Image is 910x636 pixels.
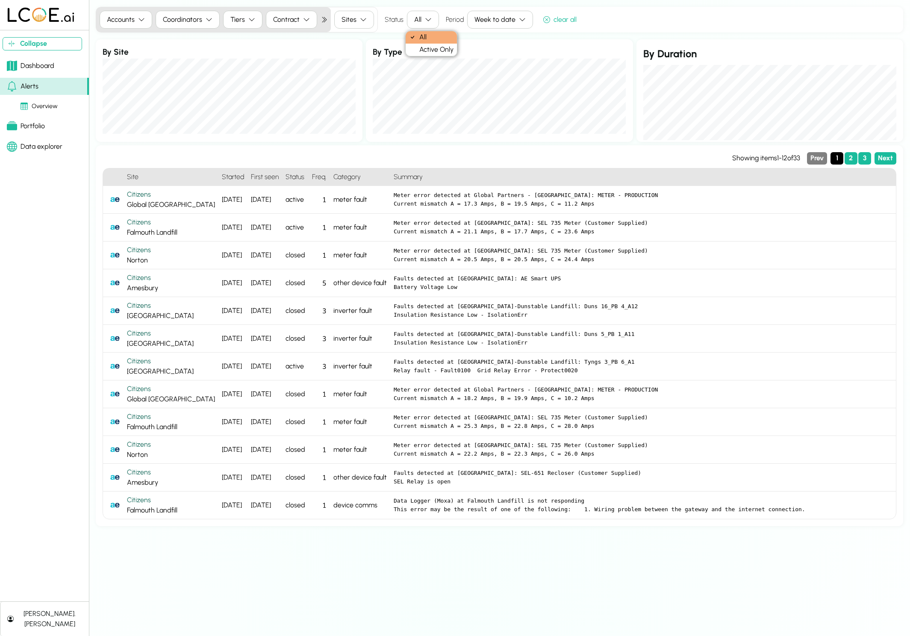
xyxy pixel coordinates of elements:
div: Citizens [127,328,215,339]
div: closed [282,325,309,353]
div: meter fault [330,436,390,464]
div: [DATE] [218,380,247,408]
div: [DATE] [247,436,282,464]
img: PowerTrack [110,306,120,316]
img: PowerTrack [110,333,120,344]
div: [DATE] [218,436,247,464]
button: Page 1 [830,152,843,165]
div: [DATE] [218,269,247,297]
div: Citizens [127,273,215,283]
div: closed [282,297,309,325]
div: Coordinators [163,15,202,25]
div: [DATE] [218,325,247,353]
div: All [414,15,421,25]
div: [DATE] [247,464,282,492]
div: clear all [543,15,577,25]
div: Active Only [406,44,457,56]
label: Status [385,15,403,25]
div: Citizens [127,217,215,227]
div: [DATE] [247,353,282,380]
h4: Started [218,168,247,186]
div: Norton [127,439,215,460]
img: PowerTrack [110,194,120,205]
div: Sites [342,15,356,25]
h3: By Site [103,46,356,59]
div: active [282,186,309,214]
div: 3 [309,325,330,353]
div: 1 [309,214,330,241]
img: PowerTrack [110,417,120,427]
div: Citizens [127,384,215,394]
div: inverter fault [330,297,390,325]
div: [DATE] [247,241,282,269]
div: [GEOGRAPHIC_DATA] [127,356,215,377]
label: Period [446,15,464,25]
div: [GEOGRAPHIC_DATA] [127,328,215,349]
div: meter fault [330,186,390,214]
div: meter fault [330,214,390,241]
div: Citizens [127,495,215,505]
div: [DATE] [218,297,247,325]
div: [DATE] [247,297,282,325]
div: Showing items 1 - 12 of 33 [732,153,800,163]
pre: Faults detected at [GEOGRAPHIC_DATA]-Dunstable Landfill: Duns 5_PB 1_A11 Insulation Resistance Lo... [394,330,889,347]
div: [DATE] [247,492,282,519]
button: Previous [807,152,827,165]
pre: Meter error detected at [GEOGRAPHIC_DATA]: SEL 735 Meter (Customer Supplied) Current mismatch A =... [394,247,889,263]
img: PowerTrack [110,278,120,288]
div: Citizens [127,467,215,477]
div: Falmouth Landfill [127,412,215,432]
div: [DATE] [247,186,282,214]
div: meter fault [330,408,390,436]
div: Citizens [127,300,215,311]
img: PowerTrack [110,500,120,510]
div: Contract [273,15,300,25]
div: [DATE] [218,408,247,436]
div: other device fault [330,464,390,492]
img: PowerTrack [110,222,120,233]
pre: Meter error detected at [GEOGRAPHIC_DATA]: SEL 735 Meter (Customer Supplied) Current mismatch A =... [394,219,889,236]
div: [GEOGRAPHIC_DATA] [127,300,215,321]
button: Next [875,152,896,165]
img: PowerTrack [110,472,120,483]
div: Falmouth Landfill [127,495,215,515]
div: [DATE] [218,186,247,214]
div: 1 [309,492,330,519]
div: [PERSON_NAME].[PERSON_NAME] [17,609,82,629]
h4: Site [124,168,218,186]
div: Amesbury [127,467,215,488]
div: closed [282,436,309,464]
div: meter fault [330,380,390,408]
div: closed [282,269,309,297]
div: [DATE] [218,464,247,492]
div: Alerts [7,81,38,91]
button: Page 3 [858,152,871,165]
div: 1 [309,436,330,464]
img: PowerTrack [110,361,120,371]
div: inverter fault [330,325,390,353]
pre: Faults detected at [GEOGRAPHIC_DATA]-Dunstable Landfill: Tyngs 3_PB 6_A1 Relay fault - Fault0100 ... [394,358,889,374]
div: Citizens [127,245,215,255]
h4: First seen [247,168,282,186]
div: closed [282,241,309,269]
button: clear all [540,14,580,26]
div: [DATE] [218,492,247,519]
div: [DATE] [247,380,282,408]
div: Overview [21,102,58,111]
div: Week to date [474,15,515,25]
div: 1 [309,241,330,269]
div: Norton [127,245,215,265]
div: Global [GEOGRAPHIC_DATA] [127,384,215,404]
pre: Meter error detected at [GEOGRAPHIC_DATA]: SEL 735 Meter (Customer Supplied) Current mismatch A =... [394,413,889,430]
div: [DATE] [247,214,282,241]
div: [DATE] [247,325,282,353]
img: PowerTrack [110,250,120,260]
div: 1 [309,408,330,436]
pre: Faults detected at [GEOGRAPHIC_DATA]: SEL-651 Recloser (Customer Supplied) SEL Relay is open [394,469,889,486]
div: closed [282,464,309,492]
div: Accounts [107,15,135,25]
pre: Meter error detected at Global Partners - [GEOGRAPHIC_DATA]: METER - PRODUCTION Current mismatch ... [394,191,889,208]
pre: Data Logger (Moxa) at Falmouth Landfill is not responding This error may be the result of one of ... [394,497,889,513]
pre: Faults detected at [GEOGRAPHIC_DATA]: AE Smart UPS Battery Voltage Low [394,274,889,291]
div: [DATE] [218,353,247,380]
